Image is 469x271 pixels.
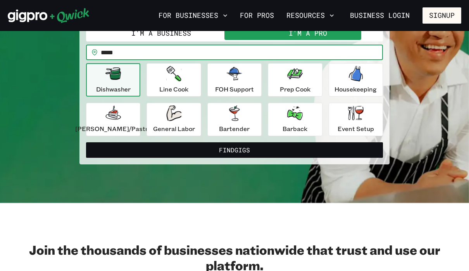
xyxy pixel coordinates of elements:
button: Signup [422,7,461,24]
a: Business Login [343,7,416,24]
button: General Labor [147,103,201,136]
button: [PERSON_NAME]/Pastry [86,103,140,136]
button: Dishwasher [86,63,140,97]
button: Prep Cook [268,63,322,97]
p: [PERSON_NAME]/Pastry [75,124,151,133]
button: For Businesses [155,9,231,22]
button: Bartender [207,103,262,136]
button: I'm a Pro [234,26,381,40]
button: Resources [283,9,337,22]
button: FOH Support [207,63,262,97]
p: Barback [283,124,307,133]
button: I'm a Business [88,26,234,40]
button: FindGigs [86,142,383,158]
button: Housekeeping [329,63,383,97]
p: FOH Support [215,85,254,94]
button: Barback [268,103,322,136]
p: Dishwasher [96,85,131,94]
button: Event Setup [329,103,383,136]
button: Line Cook [147,63,201,97]
p: General Labor [153,124,195,133]
p: Bartender [219,124,250,133]
a: For Pros [237,9,277,22]
p: Event Setup [338,124,374,133]
p: Housekeeping [335,85,377,94]
p: Line Cook [159,85,188,94]
p: Prep Cook [280,85,310,94]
